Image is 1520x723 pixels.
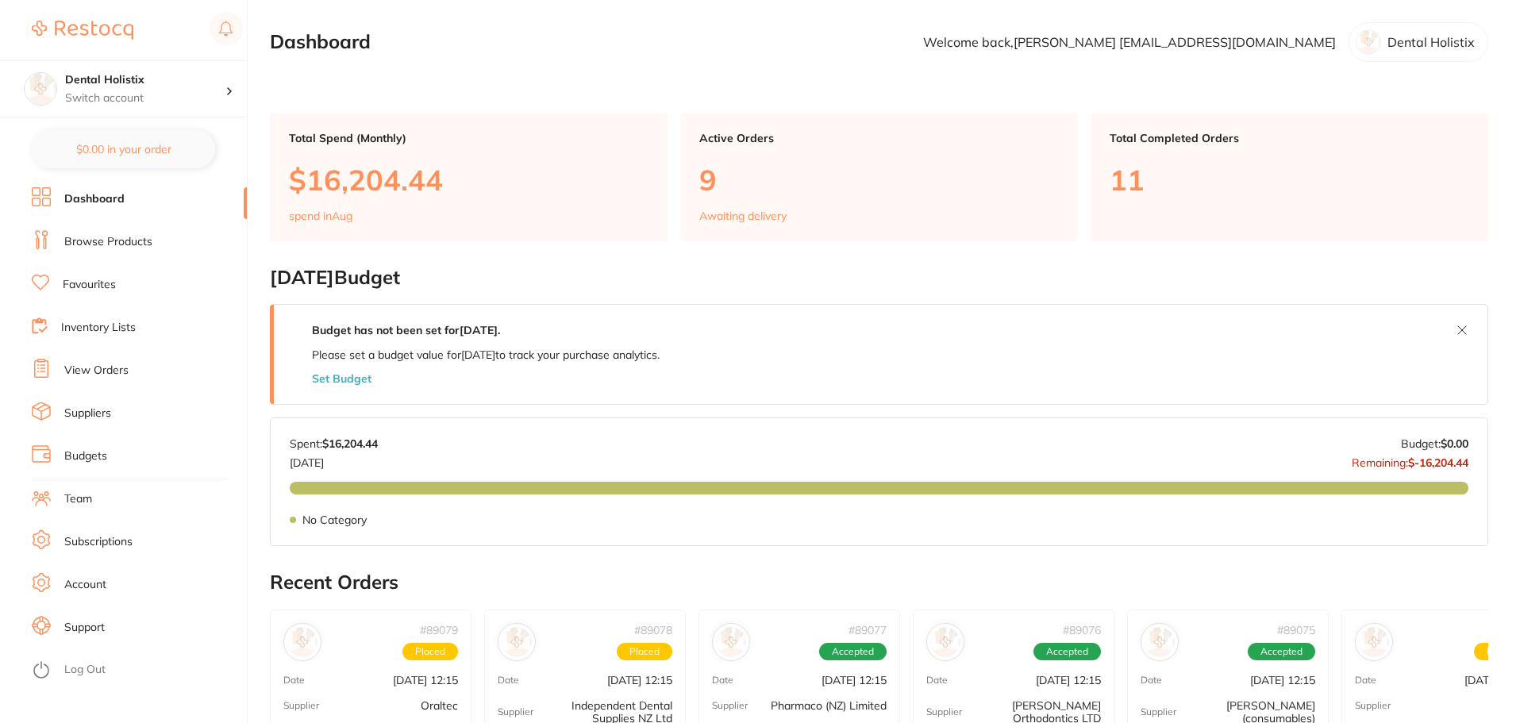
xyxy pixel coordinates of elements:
[64,577,106,593] a: Account
[393,674,458,686] p: [DATE] 12:15
[32,21,133,40] img: Restocq Logo
[1141,706,1176,717] p: Supplier
[819,643,887,660] span: Accepted
[270,31,371,53] h2: Dashboard
[1401,437,1468,450] p: Budget:
[1091,113,1488,241] a: Total Completed Orders11
[923,35,1336,49] p: Welcome back, [PERSON_NAME] [EMAIL_ADDRESS][DOMAIN_NAME]
[822,674,887,686] p: [DATE] 12:15
[1355,675,1376,686] p: Date
[849,624,887,636] p: # 89077
[1441,436,1468,451] strong: $0.00
[699,163,1059,196] p: 9
[502,627,532,657] img: Independent Dental Supplies NZ Ltd
[65,90,225,106] p: Switch account
[607,674,672,686] p: [DATE] 12:15
[289,132,648,144] p: Total Spend (Monthly)
[926,675,948,686] p: Date
[498,706,533,717] p: Supplier
[498,675,519,686] p: Date
[312,372,371,385] button: Set Budget
[421,699,458,712] p: Oraltec
[699,210,787,222] p: Awaiting delivery
[64,662,106,678] a: Log Out
[1248,643,1315,660] span: Accepted
[402,643,458,660] span: Placed
[1408,456,1468,470] strong: $-16,204.44
[926,706,962,717] p: Supplier
[25,73,56,105] img: Dental Holistix
[289,163,648,196] p: $16,204.44
[63,277,116,293] a: Favourites
[287,627,317,657] img: Oraltec
[283,700,319,711] p: Supplier
[64,620,105,636] a: Support
[771,699,887,712] p: Pharmaco (NZ) Limited
[1110,132,1469,144] p: Total Completed Orders
[64,406,111,421] a: Suppliers
[322,436,378,451] strong: $16,204.44
[65,72,225,88] h4: Dental Holistix
[289,210,352,222] p: spend in Aug
[64,234,152,250] a: Browse Products
[1277,624,1315,636] p: # 89075
[32,658,242,683] button: Log Out
[1033,643,1101,660] span: Accepted
[64,191,125,207] a: Dashboard
[64,448,107,464] a: Budgets
[312,323,500,337] strong: Budget has not been set for [DATE] .
[1141,675,1162,686] p: Date
[64,534,133,550] a: Subscriptions
[302,513,367,526] p: No Category
[1355,700,1391,711] p: Supplier
[420,624,458,636] p: # 89079
[312,348,660,361] p: Please set a budget value for [DATE] to track your purchase analytics.
[699,132,1059,144] p: Active Orders
[930,627,960,657] img: Arthur Hall Orthodontics LTD
[270,267,1488,289] h2: [DATE] Budget
[680,113,1078,241] a: Active Orders9Awaiting delivery
[270,113,668,241] a: Total Spend (Monthly)$16,204.44spend inAug
[1110,163,1469,196] p: 11
[64,491,92,507] a: Team
[32,12,133,48] a: Restocq Logo
[1352,450,1468,469] p: Remaining:
[64,363,129,379] a: View Orders
[283,675,305,686] p: Date
[712,700,748,711] p: Supplier
[270,571,1488,594] h2: Recent Orders
[712,675,733,686] p: Date
[1250,674,1315,686] p: [DATE] 12:15
[716,627,746,657] img: Pharmaco (NZ) Limited
[1359,627,1389,657] img: Amtech
[1036,674,1101,686] p: [DATE] 12:15
[290,437,378,450] p: Spent:
[61,320,136,336] a: Inventory Lists
[290,450,378,469] p: [DATE]
[617,643,672,660] span: Placed
[1145,627,1175,657] img: Henry Schein Halas (consumables)
[32,130,215,168] button: $0.00 in your order
[1387,35,1475,49] p: Dental Holistix
[634,624,672,636] p: # 89078
[1063,624,1101,636] p: # 89076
